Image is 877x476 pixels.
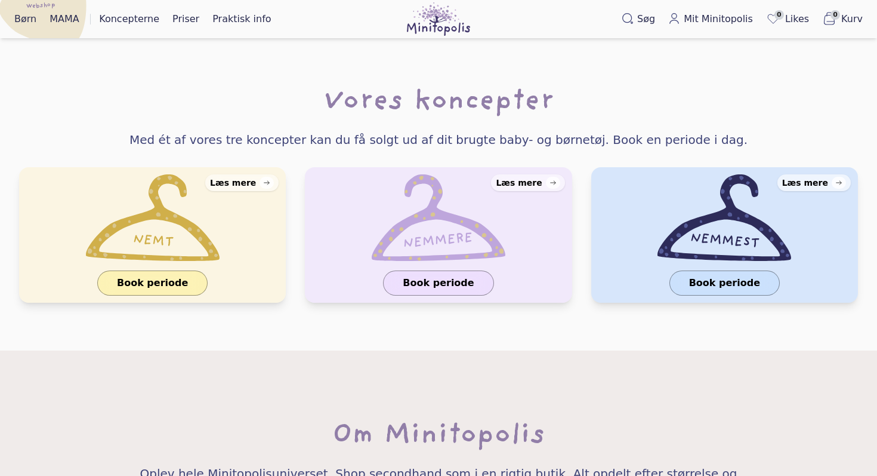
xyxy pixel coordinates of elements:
[94,10,164,29] a: Koncepterne
[785,12,809,26] span: Likes
[332,417,545,456] h2: Om Minitopolis
[210,177,256,189] div: Læs mere
[617,10,660,29] button: Søg
[496,177,542,189] div: Læs mere
[10,10,41,29] a: Børn
[205,174,279,191] a: Læs mere
[491,174,564,191] a: Læs mere
[407,2,471,36] img: Minitopolis logo
[323,84,554,122] h2: Vores koncepter
[669,271,780,296] a: Book periode
[372,174,505,261] img: Minitopolis' lilla bøjle der i denne sammenhæng symboliserer Nemmere konceptet
[637,12,655,26] span: Søg
[129,131,748,148] h4: Med ét af vores tre koncepter kan du få solgt ud af dit brugte baby- og børnetøj. Book en periode...
[761,9,814,29] a: 0Likes
[841,12,863,26] span: Kurv
[782,177,828,189] div: Læs mere
[817,9,867,29] button: 0Kurv
[684,12,753,26] span: Mit Minitopolis
[830,10,840,20] span: 0
[383,271,493,296] a: Book periode
[774,10,784,20] span: 0
[663,10,758,29] a: Mit Minitopolis
[168,10,204,29] a: Priser
[208,10,276,29] a: Praktisk info
[86,174,220,261] img: Minitopolis' gule bøjle der i denne sammenhæng symboliserer Nemt konceptet
[657,174,791,261] img: Minitopolis' blå bøjle der i denne sammenhæng symboliserer Nemmest konceptet
[45,10,84,29] a: MAMA
[777,174,851,191] a: Læs mere
[97,271,208,296] a: Book periode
